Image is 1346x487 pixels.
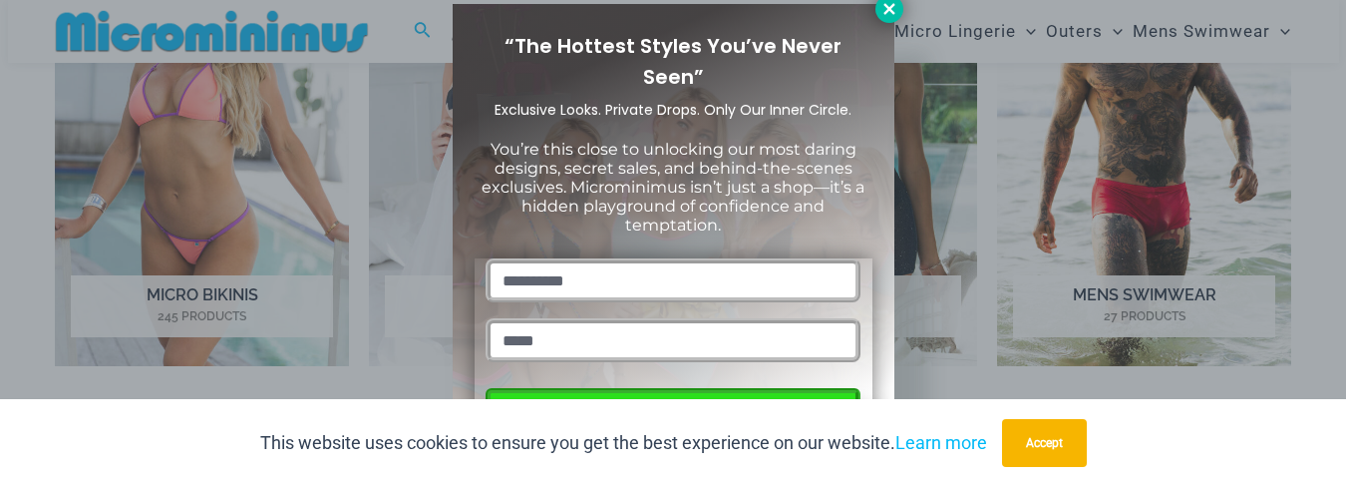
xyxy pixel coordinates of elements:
button: Accept [1002,419,1087,467]
button: Sign up now [486,388,859,445]
span: Exclusive Looks. Private Drops. Only Our Inner Circle. [495,100,851,120]
span: “The Hottest Styles You’ve Never Seen” [505,32,841,91]
span: You’re this close to unlocking our most daring designs, secret sales, and behind-the-scenes exclu... [482,140,864,236]
a: Learn more [895,432,987,453]
p: This website uses cookies to ensure you get the best experience on our website. [260,428,987,458]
